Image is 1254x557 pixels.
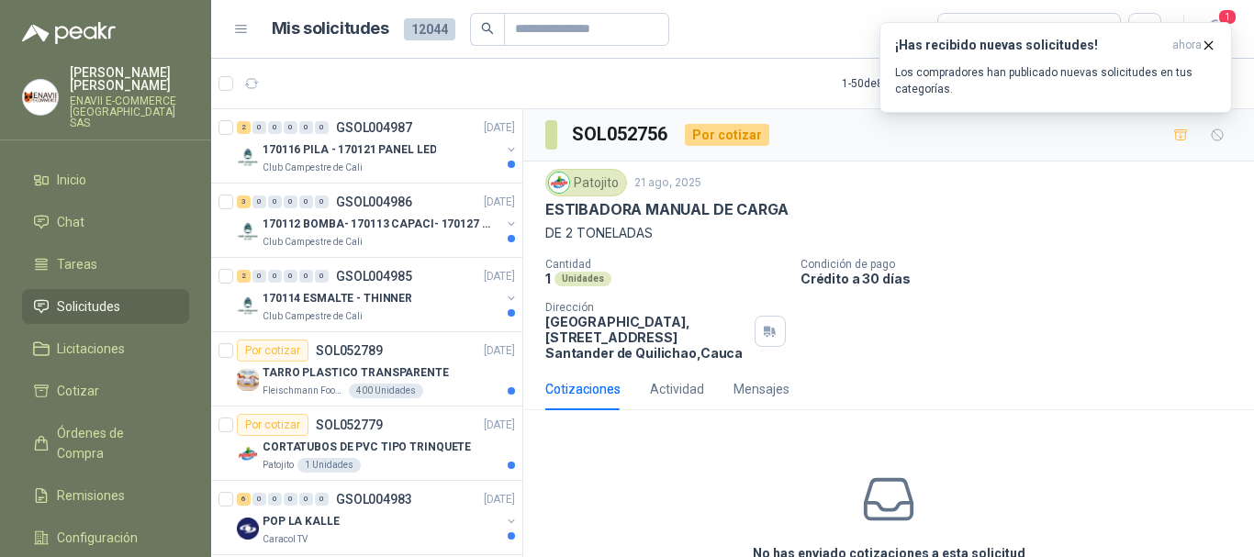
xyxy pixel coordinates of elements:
[57,485,125,506] span: Remisiones
[545,314,747,361] p: [GEOGRAPHIC_DATA], [STREET_ADDRESS] Santander de Quilichao , Cauca
[879,22,1232,113] button: ¡Has recibido nuevas solicitudes!ahora Los compradores han publicado nuevas solicitudes en tus ca...
[211,407,522,481] a: Por cotizarSOL052779[DATE] Company LogoCORTATUBOS DE PVC TIPO TRINQUETEPatojito1 Unidades
[484,491,515,508] p: [DATE]
[237,270,251,283] div: 2
[252,195,266,208] div: 0
[268,121,282,134] div: 0
[237,443,259,465] img: Company Logo
[57,528,138,548] span: Configuración
[252,121,266,134] div: 0
[336,493,412,506] p: GSOL004983
[484,194,515,211] p: [DATE]
[1199,13,1232,46] button: 1
[268,270,282,283] div: 0
[481,22,494,35] span: search
[484,342,515,360] p: [DATE]
[801,271,1247,286] p: Crédito a 30 días
[299,493,313,506] div: 0
[263,216,491,233] p: 170112 BOMBA- 170113 CAPACI- 170127 MOTOR 170119 R
[336,270,412,283] p: GSOL004985
[263,458,294,473] p: Patojito
[252,493,266,506] div: 0
[284,493,297,506] div: 0
[549,173,569,193] img: Company Logo
[263,513,340,530] p: POP LA KALLE
[237,146,259,168] img: Company Logo
[554,272,611,286] div: Unidades
[685,124,769,146] div: Por cotizar
[237,191,519,250] a: 3 0 0 0 0 0 GSOL004986[DATE] Company Logo170112 BOMBA- 170113 CAPACI- 170127 MOTOR 170119 RClub C...
[299,121,313,134] div: 0
[895,38,1165,53] h3: ¡Has recibido nuevas solicitudes!
[57,212,84,232] span: Chat
[22,478,189,513] a: Remisiones
[349,384,423,398] div: 400 Unidades
[263,309,363,324] p: Club Campestre de Cali
[315,493,329,506] div: 0
[842,69,961,98] div: 1 - 50 de 8281
[22,373,189,408] a: Cotizar
[22,331,189,366] a: Licitaciones
[237,117,519,175] a: 2 0 0 0 0 0 GSOL004987[DATE] Company Logo170116 PILA - 170121 PANEL LEDClub Campestre de Cali
[263,532,308,547] p: Caracol TV
[315,195,329,208] div: 0
[299,270,313,283] div: 0
[263,290,412,307] p: 170114 ESMALTE - THINNER
[57,254,97,274] span: Tareas
[316,344,383,357] p: SOL052789
[22,416,189,471] a: Órdenes de Compra
[801,258,1247,271] p: Condición de pago
[272,16,389,42] h1: Mis solicitudes
[316,418,383,431] p: SOL052779
[70,95,189,128] p: ENAVII E-COMMERCE [GEOGRAPHIC_DATA] SAS
[545,223,1232,243] p: DE 2 TONELADAS
[57,296,120,317] span: Solicitudes
[22,520,189,555] a: Configuración
[545,301,747,314] p: Dirección
[268,493,282,506] div: 0
[336,121,412,134] p: GSOL004987
[263,161,363,175] p: Club Campestre de Cali
[484,417,515,434] p: [DATE]
[404,18,455,40] span: 12044
[237,518,259,540] img: Company Logo
[22,22,116,44] img: Logo peakr
[237,295,259,317] img: Company Logo
[22,289,189,324] a: Solicitudes
[297,458,361,473] div: 1 Unidades
[252,270,266,283] div: 0
[237,340,308,362] div: Por cotizar
[263,235,363,250] p: Club Campestre de Cali
[284,121,297,134] div: 0
[211,332,522,407] a: Por cotizarSOL052789[DATE] Company LogoTARRO PLASTICO TRANSPARENTEFleischmann Foods S.A.400 Unidades
[572,120,670,149] h3: SOL052756
[57,423,172,463] span: Órdenes de Compra
[545,258,786,271] p: Cantidad
[57,170,86,190] span: Inicio
[263,141,436,159] p: 170116 PILA - 170121 PANEL LED
[315,121,329,134] div: 0
[949,19,988,39] div: Todas
[733,379,789,399] div: Mensajes
[650,379,704,399] div: Actividad
[268,195,282,208] div: 0
[237,121,251,134] div: 2
[237,369,259,391] img: Company Logo
[545,169,627,196] div: Patojito
[336,195,412,208] p: GSOL004986
[22,247,189,282] a: Tareas
[57,339,125,359] span: Licitaciones
[1172,38,1202,53] span: ahora
[284,270,297,283] div: 0
[484,268,515,285] p: [DATE]
[263,364,449,382] p: TARRO PLASTICO TRANSPARENTE
[22,205,189,240] a: Chat
[545,271,551,286] p: 1
[1217,8,1237,26] span: 1
[237,220,259,242] img: Company Logo
[22,162,189,197] a: Inicio
[545,379,621,399] div: Cotizaciones
[299,195,313,208] div: 0
[315,270,329,283] div: 0
[237,265,519,324] a: 2 0 0 0 0 0 GSOL004985[DATE] Company Logo170114 ESMALTE - THINNERClub Campestre de Cali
